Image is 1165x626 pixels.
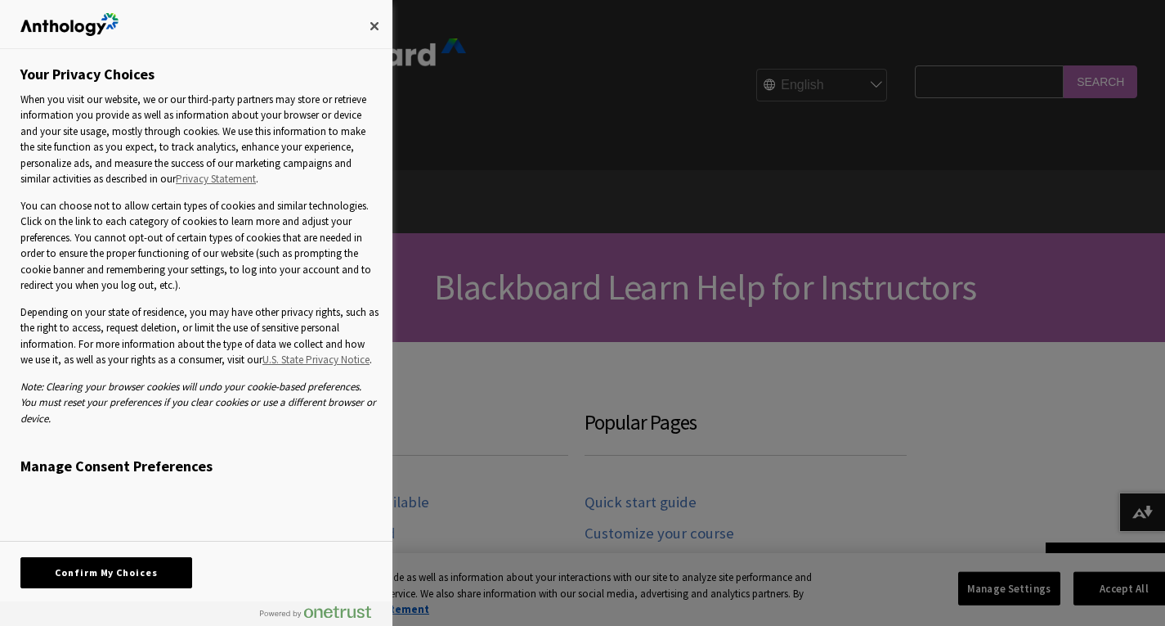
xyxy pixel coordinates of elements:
a: U.S. State Privacy Notice [262,352,370,368]
p: Depending on your state of residence, you may have other privacy rights, such as the right to acc... [20,304,379,368]
a: Powered by OneTrust Opens in a new Tab [260,606,384,626]
h3: Manage Consent Preferences [20,457,379,484]
img: Powered by OneTrust Opens in a new Tab [260,606,371,619]
p: When you visit our website, we or our third-party partners may store or retrieve information you ... [20,92,379,187]
h2: Your Privacy Choices [20,65,155,83]
button: Confirm My Choices [20,557,192,588]
img: Anthology Logo [20,13,119,36]
p: You can choose not to allow certain types of cookies and similar technologies. Click on the link ... [20,198,379,294]
div: Anthology Logo [20,8,119,41]
a: Privacy Statement [176,171,256,187]
em: Note: Clearing your browser cookies will undo your cookie-based preferences. You must reset your ... [20,380,376,426]
button: Close [356,8,392,44]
